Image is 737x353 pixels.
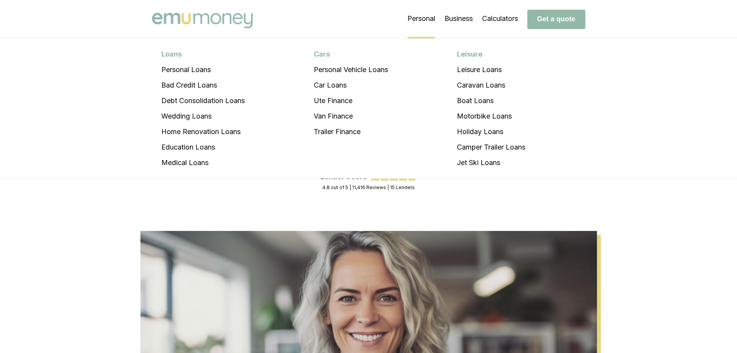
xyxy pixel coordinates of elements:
[152,155,254,170] a: Medical Loans
[304,108,397,124] a: Van Finance
[152,46,254,62] div: Loans
[304,124,397,139] a: Trailer Finance
[322,184,415,190] div: 4.8 out of 5 | 11,416 Reviews | 15 Lenders
[527,15,585,23] a: Get a quote
[304,62,397,77] a: Personal Vehicle Loans
[304,93,397,108] a: Ute Finance
[304,46,397,62] div: Cars
[527,10,585,29] button: Get a quote
[152,93,254,108] a: Debt Consolidation Loans
[152,13,253,28] img: Emu Money logo
[448,155,535,170] a: Jet Ski Loans
[448,124,535,139] a: Holiday Loans
[152,124,254,139] a: Home Renovation Loans
[448,46,535,62] div: Leisure
[448,108,535,124] a: Motorbike Loans
[448,93,535,108] a: Boat Loans
[152,77,254,93] a: Bad Credit Loans
[448,77,535,93] a: Caravan Loans
[152,62,254,77] a: Personal Loans
[448,62,535,77] a: Leisure Loans
[152,108,254,124] a: Wedding Loans
[304,77,397,93] a: Car Loans
[448,139,535,155] a: Camper Trailer Loans
[152,139,254,155] a: Education Loans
